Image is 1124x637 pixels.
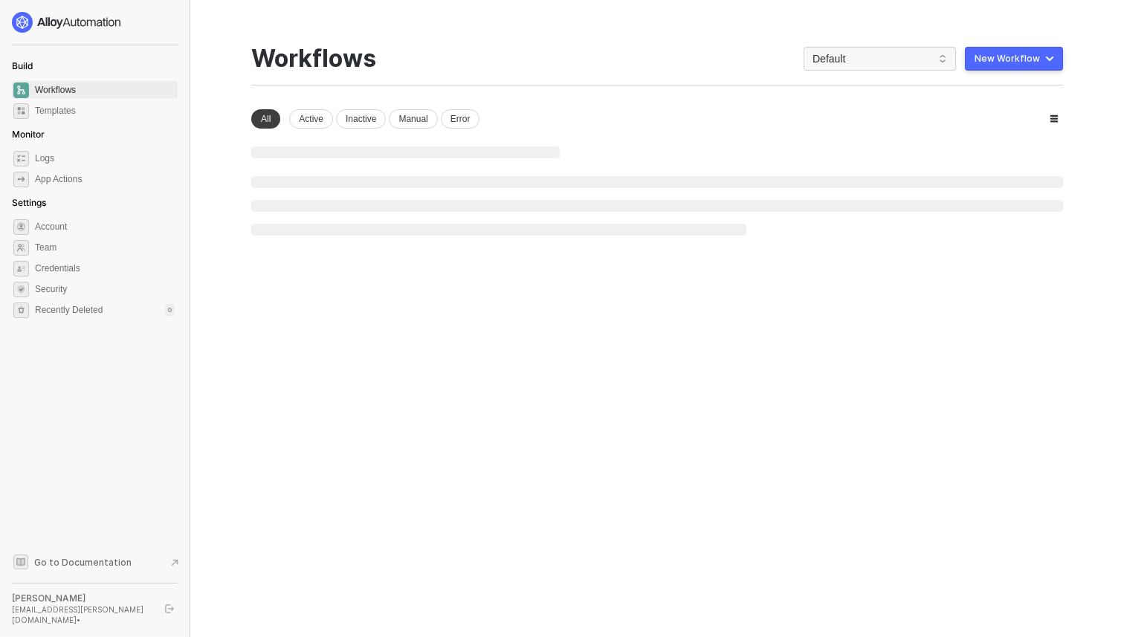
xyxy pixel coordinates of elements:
span: Go to Documentation [34,556,132,569]
span: team [13,240,29,256]
img: logo [12,12,122,33]
span: Templates [35,102,175,120]
span: Security [35,280,175,298]
span: Default [813,48,947,70]
div: Workflows [251,45,376,73]
div: 0 [165,304,175,316]
div: Error [441,109,480,129]
div: All [251,109,280,129]
span: Account [35,218,175,236]
span: icon-logs [13,151,29,166]
div: [EMAIL_ADDRESS][PERSON_NAME][DOMAIN_NAME] • [12,604,152,625]
span: Workflows [35,81,175,99]
span: Team [35,239,175,256]
span: settings [13,219,29,235]
div: Manual [389,109,437,129]
span: Credentials [35,259,175,277]
span: document-arrow [167,555,182,570]
span: Settings [12,197,46,208]
div: App Actions [35,173,82,186]
span: Logs [35,149,175,167]
span: marketplace [13,103,29,119]
span: logout [165,604,174,613]
div: Active [289,109,333,129]
div: New Workflow [975,53,1040,65]
span: security [13,282,29,297]
span: icon-app-actions [13,172,29,187]
div: Inactive [336,109,386,129]
button: New Workflow [965,47,1063,71]
span: Recently Deleted [35,304,103,317]
span: settings [13,303,29,318]
div: [PERSON_NAME] [12,592,152,604]
a: logo [12,12,178,33]
span: Build [12,60,33,71]
span: documentation [13,554,28,569]
a: Knowledge Base [12,553,178,571]
span: dashboard [13,83,29,98]
span: credentials [13,261,29,277]
span: Monitor [12,129,45,140]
